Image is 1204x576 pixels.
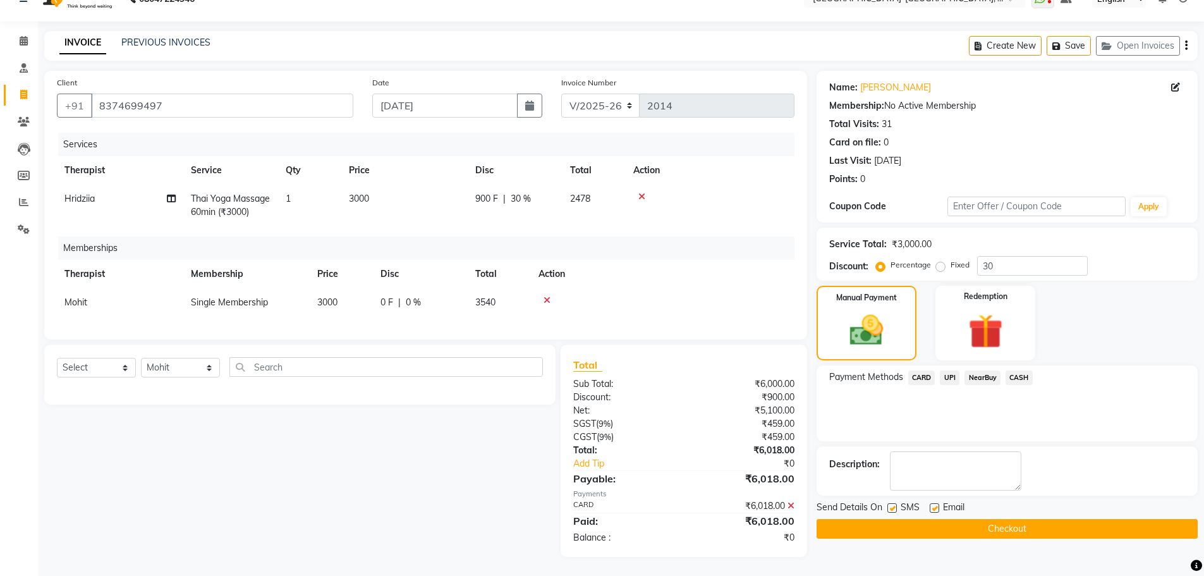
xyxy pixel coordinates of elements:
button: Apply [1131,197,1167,216]
th: Therapist [57,260,183,288]
div: No Active Membership [829,99,1185,113]
div: ₹5,100.00 [684,404,804,417]
div: Memberships [58,236,804,260]
th: Membership [183,260,310,288]
label: Fixed [951,259,970,271]
span: Thai Yoga Massage 60min (₹3000) [191,193,270,218]
div: Name: [829,81,858,94]
input: Enter Offer / Coupon Code [947,197,1126,216]
div: ₹6,018.00 [684,499,804,513]
div: ( ) [564,417,684,431]
th: Service [183,156,278,185]
div: [DATE] [874,154,901,168]
span: Payment Methods [829,371,903,384]
th: Qty [278,156,341,185]
div: ( ) [564,431,684,444]
div: ₹6,018.00 [684,513,804,529]
span: 30 % [511,192,531,205]
div: ₹900.00 [684,391,804,404]
div: ₹6,018.00 [684,444,804,457]
div: 31 [882,118,892,131]
span: Email [943,501,964,517]
span: Send Details On [817,501,882,517]
button: Save [1047,36,1091,56]
div: ₹6,000.00 [684,377,804,391]
div: ₹0 [704,457,804,470]
span: Total [573,358,602,372]
label: Manual Payment [836,292,897,303]
span: Single Membership [191,297,268,308]
div: ₹459.00 [684,431,804,444]
input: Search by Name/Mobile/Email/Code [91,94,353,118]
label: Redemption [964,291,1007,302]
img: _cash.svg [839,311,894,350]
div: 0 [860,173,865,186]
div: Description: [829,458,880,471]
div: Discount: [564,391,684,404]
a: [PERSON_NAME] [860,81,931,94]
span: 3000 [317,297,337,308]
div: ₹6,018.00 [684,471,804,486]
label: Invoice Number [561,77,616,89]
div: Discount: [829,260,868,273]
div: Points: [829,173,858,186]
div: Sub Total: [564,377,684,391]
button: Create New [969,36,1042,56]
th: Disc [373,260,468,288]
div: Payments [573,489,794,499]
div: Total: [564,444,684,457]
div: Net: [564,404,684,417]
div: CARD [564,499,684,513]
label: Client [57,77,77,89]
span: CARD [908,371,935,385]
span: | [398,296,401,309]
div: Card on file: [829,136,881,149]
span: Mohit [64,297,87,308]
div: ₹3,000.00 [892,238,932,251]
span: | [503,192,506,205]
div: ₹0 [684,531,804,544]
span: 2478 [570,193,590,204]
span: SMS [901,501,920,517]
span: NearBuy [964,371,1000,385]
button: Open Invoices [1096,36,1180,56]
th: Action [531,260,794,288]
a: INVOICE [59,32,106,54]
th: Therapist [57,156,183,185]
th: Price [341,156,468,185]
th: Total [562,156,626,185]
button: Checkout [817,519,1198,539]
th: Action [626,156,794,185]
span: 9% [599,419,611,429]
div: Total Visits: [829,118,879,131]
div: ₹459.00 [684,417,804,431]
span: 9% [599,432,611,442]
th: Total [468,260,531,288]
a: PREVIOUS INVOICES [121,37,210,48]
span: CASH [1006,371,1033,385]
div: Membership: [829,99,884,113]
label: Date [372,77,389,89]
span: 1 [286,193,291,204]
span: SGST [573,418,596,429]
div: 0 [884,136,889,149]
span: 3540 [475,297,496,308]
div: Payable: [564,471,684,486]
a: Add Tip [564,457,703,470]
span: CGST [573,431,597,443]
span: 0 % [406,296,421,309]
th: Price [310,260,373,288]
input: Search [229,357,543,377]
div: Service Total: [829,238,887,251]
img: _gift.svg [958,310,1014,353]
span: Hridziia [64,193,95,204]
span: UPI [940,371,959,385]
div: Coupon Code [829,200,948,213]
th: Disc [468,156,562,185]
div: Paid: [564,513,684,529]
div: Balance : [564,531,684,544]
span: 900 F [475,192,498,205]
label: Percentage [891,259,931,271]
div: Services [58,133,804,156]
div: Last Visit: [829,154,872,168]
